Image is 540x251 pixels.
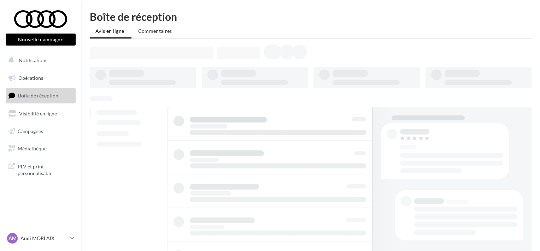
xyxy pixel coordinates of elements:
span: PLV et print personnalisable [18,162,73,177]
a: Opérations [4,71,77,85]
a: AM Audi MORLAIX [6,232,76,245]
button: Notifications [4,53,74,68]
a: Boîte de réception [4,88,77,103]
span: Visibilité en ligne [19,110,57,116]
span: Boîte de réception [18,92,58,98]
p: Audi MORLAIX [20,235,67,242]
a: Médiathèque [4,141,77,156]
a: PLV et print personnalisable [4,159,77,180]
a: Visibilité en ligne [4,106,77,121]
span: Notifications [19,57,47,63]
span: Commentaires [138,28,172,34]
button: Nouvelle campagne [6,34,76,46]
span: AM [8,235,17,242]
span: Médiathèque [18,145,47,151]
span: Campagnes [18,128,43,134]
div: Boîte de réception [90,11,532,22]
span: Opérations [18,75,43,81]
a: Campagnes [4,124,77,139]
